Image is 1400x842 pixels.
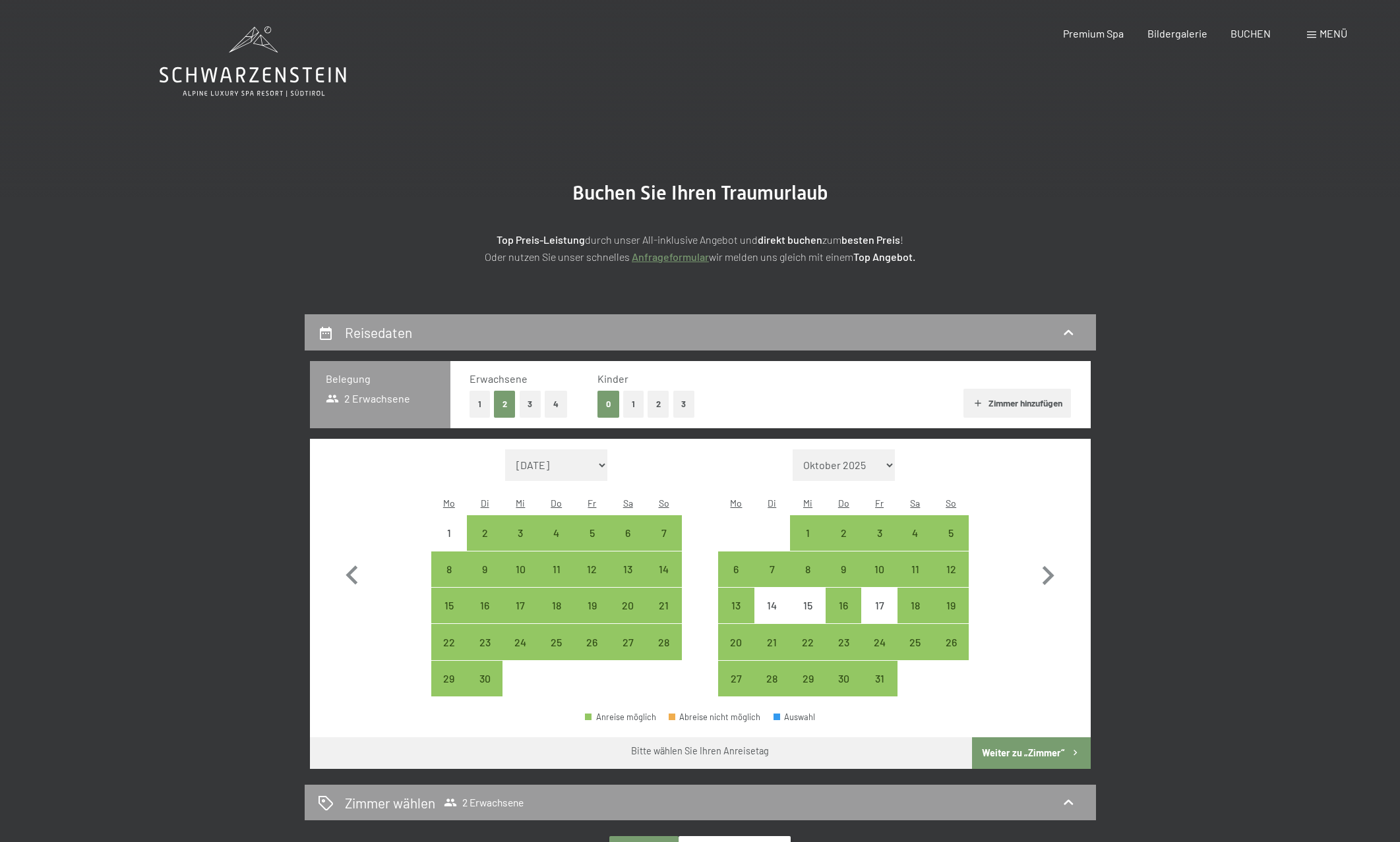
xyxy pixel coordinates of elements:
div: 1 [791,528,824,561]
div: Anreise möglich [539,515,574,551]
div: Anreise nicht möglich [861,588,897,623]
div: Sat Oct 04 2025 [898,515,933,551]
span: Erwachsene [470,372,528,385]
div: 13 [719,600,752,633]
button: 4 [545,391,567,418]
div: Thu Oct 16 2025 [826,588,861,623]
h2: Reisedaten [345,324,412,341]
div: 16 [468,600,501,633]
div: Sun Sep 14 2025 [646,551,681,587]
div: Anreise möglich [431,624,467,660]
div: Thu Sep 04 2025 [539,515,574,551]
div: Fri Sep 12 2025 [574,551,610,587]
div: Thu Oct 09 2025 [826,551,861,587]
abbr: Dienstag [768,497,776,509]
div: Anreise möglich [431,661,467,696]
div: 27 [611,637,644,670]
span: 2 Erwachsene [326,391,411,406]
span: Premium Spa [1063,27,1124,40]
button: 1 [623,391,644,418]
abbr: Mittwoch [803,497,812,509]
div: Thu Oct 23 2025 [826,624,861,660]
div: Wed Oct 15 2025 [790,588,826,623]
button: 3 [520,391,541,418]
div: 16 [827,600,860,633]
div: Anreise möglich [898,551,933,587]
div: 19 [934,600,967,633]
div: 3 [504,528,537,561]
div: 10 [504,564,537,597]
div: Sun Oct 05 2025 [933,515,969,551]
div: Tue Sep 23 2025 [467,624,502,660]
div: Anreise möglich [790,551,826,587]
div: 31 [863,673,896,706]
div: Auswahl [774,713,816,721]
abbr: Freitag [875,497,884,509]
div: Anreise nicht möglich [754,588,790,623]
div: Tue Sep 16 2025 [467,588,502,623]
div: Anreise möglich [826,588,861,623]
div: 11 [540,564,573,597]
div: Anreise möglich [826,551,861,587]
div: Anreise möglich [933,551,969,587]
div: Sun Sep 07 2025 [646,515,681,551]
button: 3 [673,391,695,418]
div: 4 [540,528,573,561]
div: Anreise möglich [718,588,754,623]
div: Wed Oct 22 2025 [790,624,826,660]
abbr: Montag [443,497,455,509]
div: Sat Sep 13 2025 [610,551,646,587]
div: Anreise möglich [467,624,502,660]
div: 28 [756,673,789,706]
div: Fri Sep 26 2025 [574,624,610,660]
div: Mon Sep 15 2025 [431,588,467,623]
div: 21 [756,637,789,670]
div: Fri Oct 24 2025 [861,624,897,660]
div: 26 [576,637,609,670]
div: 11 [899,564,932,597]
button: Zimmer hinzufügen [963,389,1071,418]
div: Anreise möglich [431,588,467,623]
button: 2 [648,391,669,418]
div: Anreise möglich [861,551,897,587]
div: 30 [468,673,501,706]
div: Anreise möglich [861,661,897,696]
a: BUCHEN [1231,27,1271,40]
div: 3 [863,528,896,561]
div: 6 [719,564,752,597]
div: Sat Sep 06 2025 [610,515,646,551]
div: 24 [504,637,537,670]
abbr: Donnerstag [838,497,849,509]
div: Thu Oct 02 2025 [826,515,861,551]
div: Anreise möglich [574,624,610,660]
strong: direkt buchen [758,233,822,246]
button: 0 [597,391,619,418]
strong: Top Angebot. [853,250,915,263]
div: Anreise möglich [467,515,502,551]
div: Anreise möglich [467,551,502,587]
div: Anreise möglich [754,551,790,587]
div: Thu Sep 25 2025 [539,624,574,660]
div: Anreise möglich [431,551,467,587]
div: 27 [719,673,752,706]
div: 9 [827,564,860,597]
div: Thu Sep 11 2025 [539,551,574,587]
div: Mon Sep 22 2025 [431,624,467,660]
div: Fri Oct 17 2025 [861,588,897,623]
div: 7 [647,528,680,561]
div: Abreise nicht möglich [669,713,761,721]
div: 19 [576,600,609,633]
div: Anreise möglich [826,515,861,551]
abbr: Sonntag [946,497,956,509]
div: Sat Sep 20 2025 [610,588,646,623]
div: Mon Sep 01 2025 [431,515,467,551]
div: Mon Sep 08 2025 [431,551,467,587]
div: Sun Oct 19 2025 [933,588,969,623]
div: Anreise möglich [574,551,610,587]
div: 15 [433,600,466,633]
div: 17 [504,600,537,633]
div: 13 [611,564,644,597]
div: 15 [791,600,824,633]
div: 4 [899,528,932,561]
